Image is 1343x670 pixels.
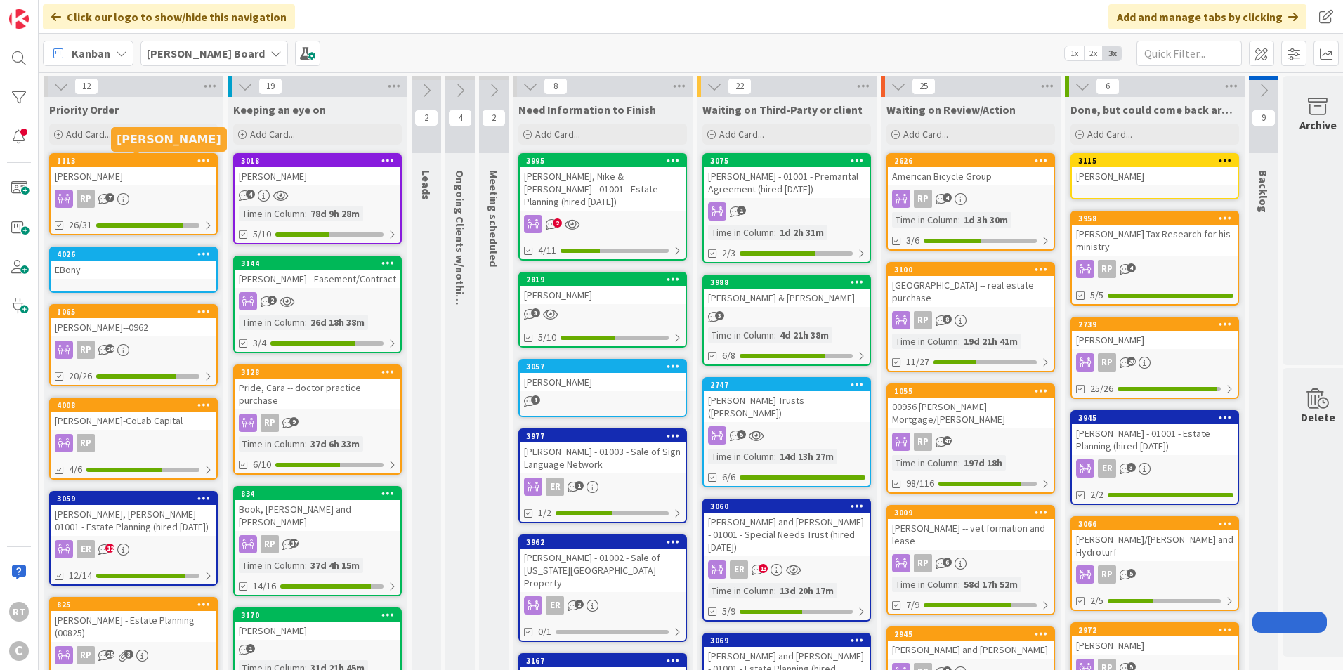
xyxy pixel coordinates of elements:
div: RP [51,341,216,359]
div: 2747 [710,380,870,390]
div: 78d 9h 28m [307,206,363,221]
div: RP [261,535,279,553]
span: 4 [246,190,255,199]
div: 3128 [241,367,400,377]
div: RP [1098,565,1116,584]
div: 13d 20h 17m [776,583,837,598]
a: 3009[PERSON_NAME] -- vet formation and leaseRPTime in Column:58d 17h 52m7/9 [886,505,1055,615]
span: Add Card... [903,128,948,140]
div: 2819[PERSON_NAME] [520,273,686,304]
div: ER [77,540,95,558]
a: 4026EBony [49,247,218,293]
div: RP [77,190,95,208]
input: Quick Filter... [1136,41,1242,66]
div: [PERSON_NAME] [1072,167,1238,185]
div: 834 [241,489,400,499]
div: 1113 [57,156,216,166]
span: 7 [105,193,114,202]
span: 47 [943,436,952,445]
div: [PERSON_NAME] & [PERSON_NAME] [704,289,870,307]
a: 3988[PERSON_NAME] & [PERSON_NAME]Time in Column:4d 21h 38m6/8 [702,275,871,366]
div: 3128Pride, Cara -- doctor practice purchase [235,366,400,409]
div: 4d 21h 38m [776,327,832,343]
span: : [305,315,307,330]
div: 2747[PERSON_NAME] Trusts ([PERSON_NAME]) [704,379,870,422]
div: [PERSON_NAME] [51,167,216,185]
span: : [774,225,776,240]
div: 3060[PERSON_NAME] and [PERSON_NAME] - 01001 - Special Needs Trust (hired [DATE]) [704,500,870,556]
span: : [958,212,960,228]
div: [PERSON_NAME] - Estate Planning (00825) [51,611,216,642]
a: 3995[PERSON_NAME], Nike & [PERSON_NAME] - 01001 - Estate Planning (hired [DATE])4/11 [518,153,687,261]
div: [PERSON_NAME]/[PERSON_NAME] and Hydroturf [1072,530,1238,561]
div: 3059[PERSON_NAME], [PERSON_NAME] - 01001 - Estate Planning (hired [DATE]) [51,492,216,536]
div: 2626 [888,155,1054,167]
span: Add Card... [66,128,111,140]
a: 3075[PERSON_NAME] - 01001 - Premarital Agreement (hired [DATE])Time in Column:1d 2h 31m2/3 [702,153,871,263]
div: Pride, Cara -- doctor practice purchase [235,379,400,409]
div: [PERSON_NAME] [235,167,400,185]
div: Time in Column [708,583,774,598]
div: [PERSON_NAME], Nike & [PERSON_NAME] - 01001 - Estate Planning (hired [DATE]) [520,167,686,211]
span: 4 [1127,263,1136,272]
div: 2945 [888,628,1054,641]
div: Book, [PERSON_NAME] and [PERSON_NAME] [235,500,400,531]
span: : [305,206,307,221]
div: 19d 21h 41m [960,334,1021,349]
div: 4026EBony [51,248,216,279]
div: RP [51,434,216,452]
div: Time in Column [708,449,774,464]
div: RP [888,554,1054,572]
div: American Bicycle Group [888,167,1054,185]
div: Time in Column [239,206,305,221]
div: RP [1072,260,1238,278]
div: RP [77,646,95,664]
div: 3100[GEOGRAPHIC_DATA] -- real estate purchase [888,263,1054,307]
span: Add Card... [719,128,764,140]
div: [PERSON_NAME]-CoLab Capital [51,412,216,430]
span: 25 [105,650,114,659]
div: ER [1098,459,1116,478]
div: 3075 [710,156,870,166]
span: 5/10 [253,227,271,242]
a: 3059[PERSON_NAME], [PERSON_NAME] - 01001 - Estate Planning (hired [DATE])ER12/14 [49,491,218,586]
div: 3144 [235,257,400,270]
div: 2739 [1078,320,1238,329]
div: 3170 [235,609,400,622]
div: 2747 [704,379,870,391]
span: 1/2 [538,506,551,520]
div: Time in Column [239,436,305,452]
span: 26 [105,344,114,353]
span: 1 [575,481,584,490]
span: 5/10 [538,330,556,345]
div: 825 [57,600,216,610]
span: : [774,327,776,343]
div: 3075[PERSON_NAME] - 01001 - Premarital Agreement (hired [DATE]) [704,155,870,198]
span: 2 [575,600,584,609]
div: 4008 [57,400,216,410]
span: 7/9 [906,598,919,612]
div: 2739[PERSON_NAME] [1072,318,1238,349]
div: RP [77,341,95,359]
a: 3962[PERSON_NAME] - 01002 - Sale of [US_STATE][GEOGRAPHIC_DATA] PropertyER0/1 [518,534,687,642]
div: 3170[PERSON_NAME] [235,609,400,640]
div: [GEOGRAPHIC_DATA] -- real estate purchase [888,276,1054,307]
span: 3 [1127,463,1136,472]
span: 13 [759,564,768,573]
a: 3057[PERSON_NAME] [518,359,687,417]
div: 58d 17h 52m [960,577,1021,592]
div: 105500956 [PERSON_NAME] Mortgage/[PERSON_NAME] [888,385,1054,428]
span: 12 [105,544,114,553]
span: : [305,436,307,452]
div: 3144 [241,258,400,268]
div: 3988 [704,276,870,289]
div: [PERSON_NAME] [520,373,686,391]
div: ER [730,560,748,579]
span: 20/26 [69,369,92,383]
div: RP [51,646,216,664]
span: 3 [715,311,724,320]
div: 3128 [235,366,400,379]
div: 3100 [894,265,1054,275]
div: 3066 [1072,518,1238,530]
div: [PERSON_NAME] [1072,331,1238,349]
